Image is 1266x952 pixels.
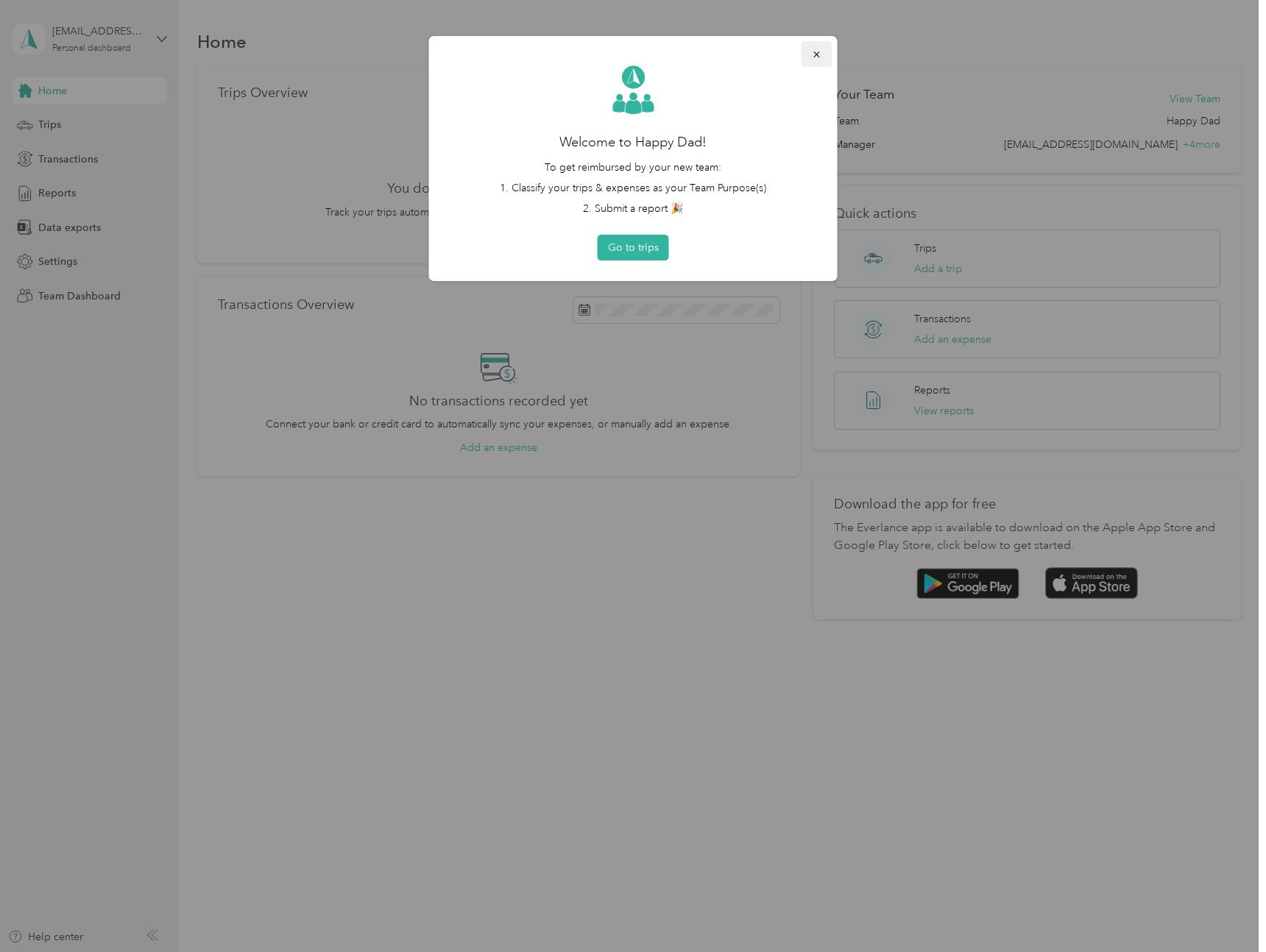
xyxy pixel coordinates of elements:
p: To get reimbursed by your new team: [450,160,817,175]
li: 1. Classify your trips & expenses as your Team Purpose(s) [450,180,817,196]
li: 2. Submit a report 🎉 [450,201,817,216]
h2: Welcome to Happy Dad! [450,132,817,152]
iframe: Everlance-gr Chat Button Frame [1184,870,1266,952]
button: Go to trips [598,235,669,260]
